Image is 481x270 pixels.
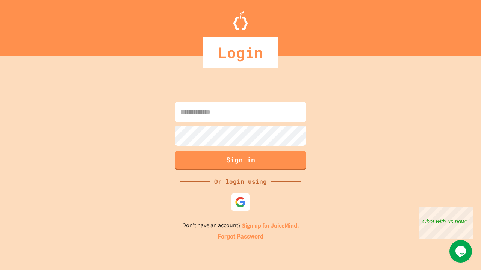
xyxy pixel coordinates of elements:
iframe: chat widget [449,240,473,262]
p: Don't have an account? [182,221,299,230]
a: Forgot Password [218,232,263,241]
img: google-icon.svg [235,196,246,208]
div: Or login using [210,177,271,186]
button: Sign in [175,151,306,170]
div: Login [203,37,278,67]
a: Sign up for JuiceMind. [242,222,299,229]
img: Logo.svg [233,11,248,30]
iframe: chat widget [419,207,473,239]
